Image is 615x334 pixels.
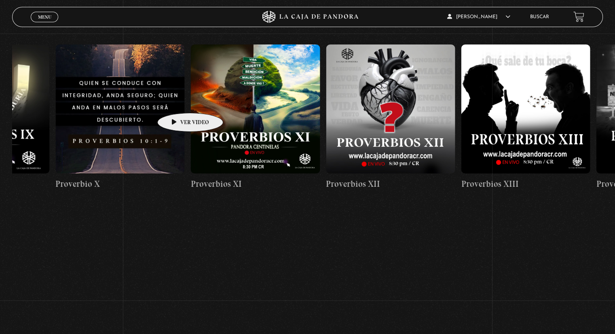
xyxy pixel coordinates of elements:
a: Buscar [530,15,549,19]
a: View your shopping cart [573,11,584,22]
h4: Proverbio X [56,178,185,190]
span: Cerrar [35,21,54,27]
h4: Proverbios XII [326,178,455,190]
span: [PERSON_NAME] [447,15,510,19]
h4: Proverbios XI [191,178,320,190]
h4: Proverbios XIII [461,178,590,190]
span: Menu [38,15,51,19]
